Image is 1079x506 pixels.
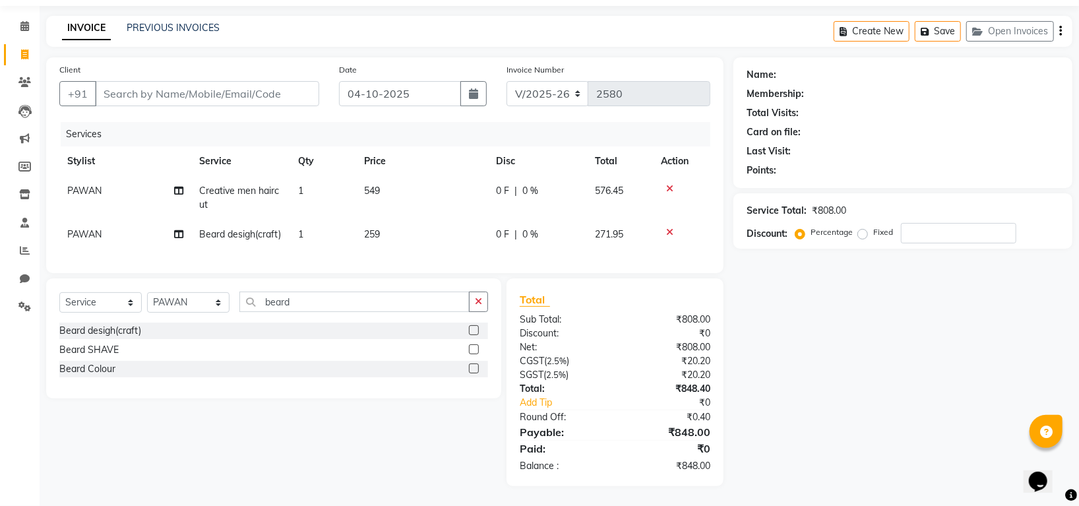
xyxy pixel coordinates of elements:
[510,410,615,424] div: Round Off:
[356,146,488,176] th: Price
[747,68,776,82] div: Name:
[546,369,566,380] span: 2.5%
[595,185,623,197] span: 576.45
[966,21,1054,42] button: Open Invoices
[510,424,615,440] div: Payable:
[747,125,801,139] div: Card on file:
[95,81,319,106] input: Search by Name/Mobile/Email/Code
[615,313,721,327] div: ₹808.00
[364,185,380,197] span: 549
[59,64,80,76] label: Client
[595,228,623,240] span: 271.95
[339,64,357,76] label: Date
[747,106,799,120] div: Total Visits:
[615,424,721,440] div: ₹848.00
[510,459,615,473] div: Balance :
[510,396,632,410] a: Add Tip
[747,164,776,177] div: Points:
[510,368,615,382] div: ( )
[510,340,615,354] div: Net:
[59,362,115,376] div: Beard Colour
[61,122,720,146] div: Services
[191,146,290,176] th: Service
[67,228,102,240] span: PAWAN
[615,441,721,457] div: ₹0
[615,340,721,354] div: ₹808.00
[747,204,807,218] div: Service Total:
[522,228,538,241] span: 0 %
[364,228,380,240] span: 259
[59,343,119,357] div: Beard SHAVE
[496,184,509,198] span: 0 F
[520,355,544,367] span: CGST
[62,16,111,40] a: INVOICE
[514,184,517,198] span: |
[298,228,303,240] span: 1
[127,22,220,34] a: PREVIOUS INVOICES
[1024,453,1066,493] iframe: chat widget
[547,356,567,366] span: 2.5%
[615,368,721,382] div: ₹20.20
[290,146,356,176] th: Qty
[510,313,615,327] div: Sub Total:
[488,146,587,176] th: Disc
[59,324,141,338] div: Beard desigh(craft)
[747,227,787,241] div: Discount:
[520,293,550,307] span: Total
[67,185,102,197] span: PAWAN
[514,228,517,241] span: |
[615,327,721,340] div: ₹0
[510,354,615,368] div: ( )
[587,146,653,176] th: Total
[915,21,961,42] button: Save
[834,21,909,42] button: Create New
[873,226,893,238] label: Fixed
[522,184,538,198] span: 0 %
[510,327,615,340] div: Discount:
[615,382,721,396] div: ₹848.40
[59,146,191,176] th: Stylist
[615,354,721,368] div: ₹20.20
[520,369,543,381] span: SGST
[510,441,615,457] div: Paid:
[59,81,96,106] button: +91
[615,410,721,424] div: ₹0.40
[507,64,564,76] label: Invoice Number
[632,396,720,410] div: ₹0
[747,144,791,158] div: Last Visit:
[615,459,721,473] div: ₹848.00
[811,226,853,238] label: Percentage
[239,292,470,312] input: Search or Scan
[298,185,303,197] span: 1
[812,204,846,218] div: ₹808.00
[496,228,509,241] span: 0 F
[510,382,615,396] div: Total:
[747,87,804,101] div: Membership:
[199,228,281,240] span: Beard desigh(craft)
[199,185,279,210] span: Creative men haircut
[653,146,710,176] th: Action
